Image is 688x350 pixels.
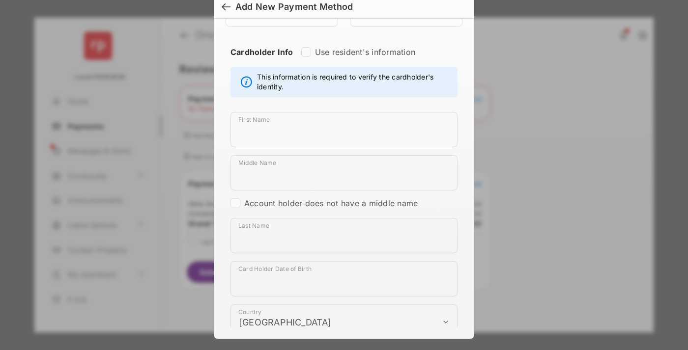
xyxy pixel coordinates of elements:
strong: Cardholder Info [230,47,293,75]
div: payment_method_screening[postal_addresses][country] [230,304,458,340]
span: This information is required to verify the cardholder's identity. [257,72,452,92]
div: Add New Payment Method [235,1,353,12]
label: Account holder does not have a middle name [244,198,418,208]
label: Use resident's information [315,47,415,57]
